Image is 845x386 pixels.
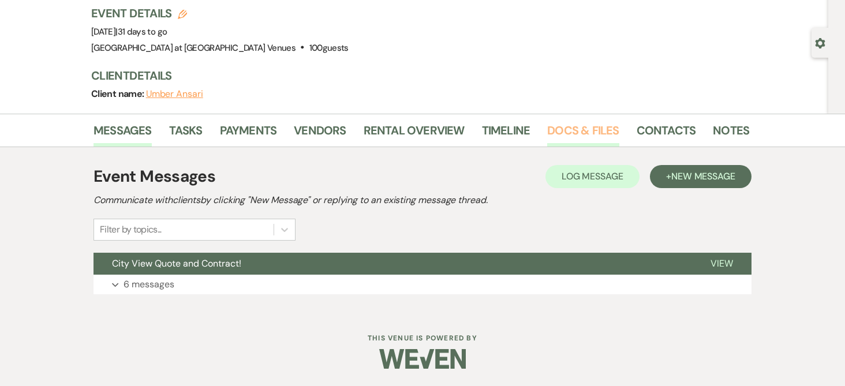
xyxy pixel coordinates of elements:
[94,275,751,294] button: 6 messages
[309,42,349,54] span: 100 guests
[671,170,735,182] span: New Message
[482,121,530,147] a: Timeline
[94,121,152,147] a: Messages
[94,253,692,275] button: City View Quote and Contract!
[711,257,733,269] span: View
[91,42,296,54] span: [GEOGRAPHIC_DATA] at [GEOGRAPHIC_DATA] Venues
[545,165,640,188] button: Log Message
[379,339,466,379] img: Weven Logo
[637,121,696,147] a: Contacts
[364,121,465,147] a: Rental Overview
[91,26,167,38] span: [DATE]
[112,257,241,269] span: City View Quote and Contract!
[692,253,751,275] button: View
[146,89,203,99] button: Umber Ansari
[713,121,749,147] a: Notes
[124,277,174,292] p: 6 messages
[91,88,146,100] span: Client name:
[100,223,162,237] div: Filter by topics...
[94,164,215,189] h1: Event Messages
[118,26,167,38] span: 31 days to go
[94,193,751,207] h2: Communicate with clients by clicking "New Message" or replying to an existing message thread.
[220,121,277,147] a: Payments
[91,68,738,84] h3: Client Details
[115,26,167,38] span: |
[547,121,619,147] a: Docs & Files
[650,165,751,188] button: +New Message
[815,37,825,48] button: Open lead details
[562,170,623,182] span: Log Message
[294,121,346,147] a: Vendors
[169,121,203,147] a: Tasks
[91,5,349,21] h3: Event Details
